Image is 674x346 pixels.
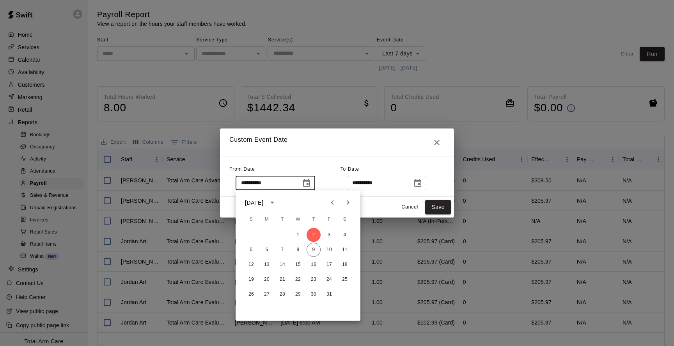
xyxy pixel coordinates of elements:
[307,287,321,301] button: 30
[260,212,274,227] span: Monday
[307,212,321,227] span: Thursday
[338,212,352,227] span: Saturday
[410,175,426,191] button: Choose date, selected date is Oct 9, 2025
[425,200,451,214] button: Save
[244,287,258,301] button: 26
[244,258,258,272] button: 12
[244,212,258,227] span: Sunday
[307,228,321,242] button: 2
[260,273,274,287] button: 20
[307,243,321,257] button: 9
[322,287,336,301] button: 31
[322,258,336,272] button: 17
[299,175,314,191] button: Choose date, selected date is Oct 2, 2025
[397,201,422,213] button: Cancel
[325,195,340,210] button: Previous month
[275,212,289,227] span: Tuesday
[338,243,352,257] button: 11
[275,273,289,287] button: 21
[338,273,352,287] button: 25
[275,258,289,272] button: 14
[275,243,289,257] button: 7
[291,243,305,257] button: 8
[322,273,336,287] button: 24
[322,243,336,257] button: 10
[291,273,305,287] button: 22
[244,273,258,287] button: 19
[229,166,255,172] span: From Date
[340,195,356,210] button: Next month
[244,243,258,257] button: 5
[429,135,445,150] button: Close
[322,228,336,242] button: 3
[245,198,263,207] div: [DATE]
[291,228,305,242] button: 1
[338,228,352,242] button: 4
[266,196,279,209] button: calendar view is open, switch to year view
[307,258,321,272] button: 16
[338,258,352,272] button: 18
[220,128,454,157] h2: Custom Event Date
[260,287,274,301] button: 27
[260,243,274,257] button: 6
[291,212,305,227] span: Wednesday
[322,212,336,227] span: Friday
[260,258,274,272] button: 13
[341,166,359,172] span: To Date
[275,287,289,301] button: 28
[307,273,321,287] button: 23
[291,258,305,272] button: 15
[291,287,305,301] button: 29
